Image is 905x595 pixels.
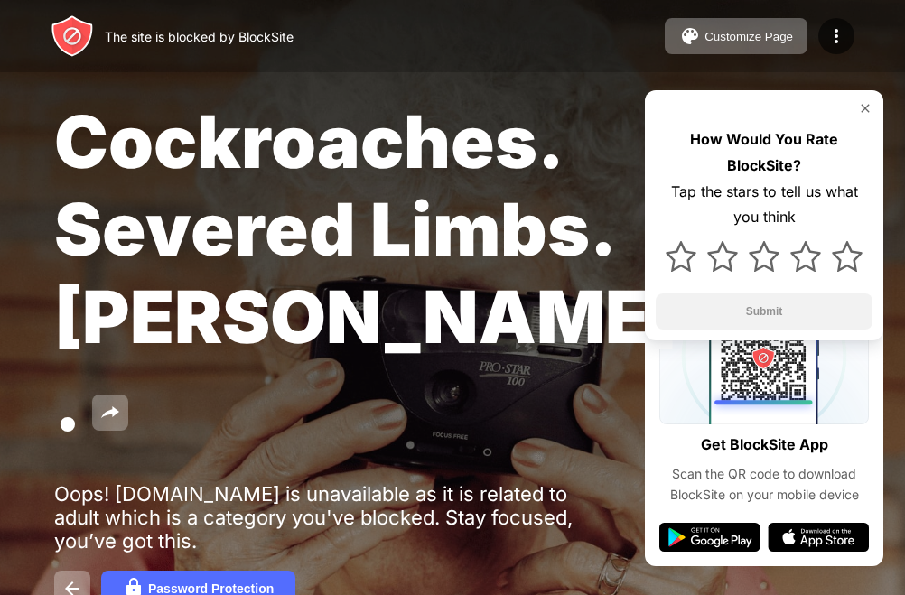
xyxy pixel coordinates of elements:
img: star.svg [749,241,779,272]
div: The site is blocked by BlockSite [105,29,294,44]
span: Cockroaches. Severed Limbs. [PERSON_NAME]. [54,98,677,448]
img: star.svg [790,241,821,272]
img: share.svg [99,402,121,423]
img: pallet.svg [679,25,701,47]
div: Tap the stars to tell us what you think [656,179,872,231]
img: star.svg [832,241,863,272]
img: star.svg [707,241,738,272]
button: Customize Page [665,18,807,54]
div: How Would You Rate BlockSite? [656,126,872,179]
img: header-logo.svg [51,14,94,58]
button: Submit [656,293,872,330]
img: star.svg [666,241,696,272]
div: Oops! [DOMAIN_NAME] is unavailable as it is related to adult which is a category you've blocked. ... [54,482,612,553]
div: Customize Page [704,30,793,43]
img: rate-us-close.svg [858,101,872,116]
img: menu-icon.svg [826,25,847,47]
